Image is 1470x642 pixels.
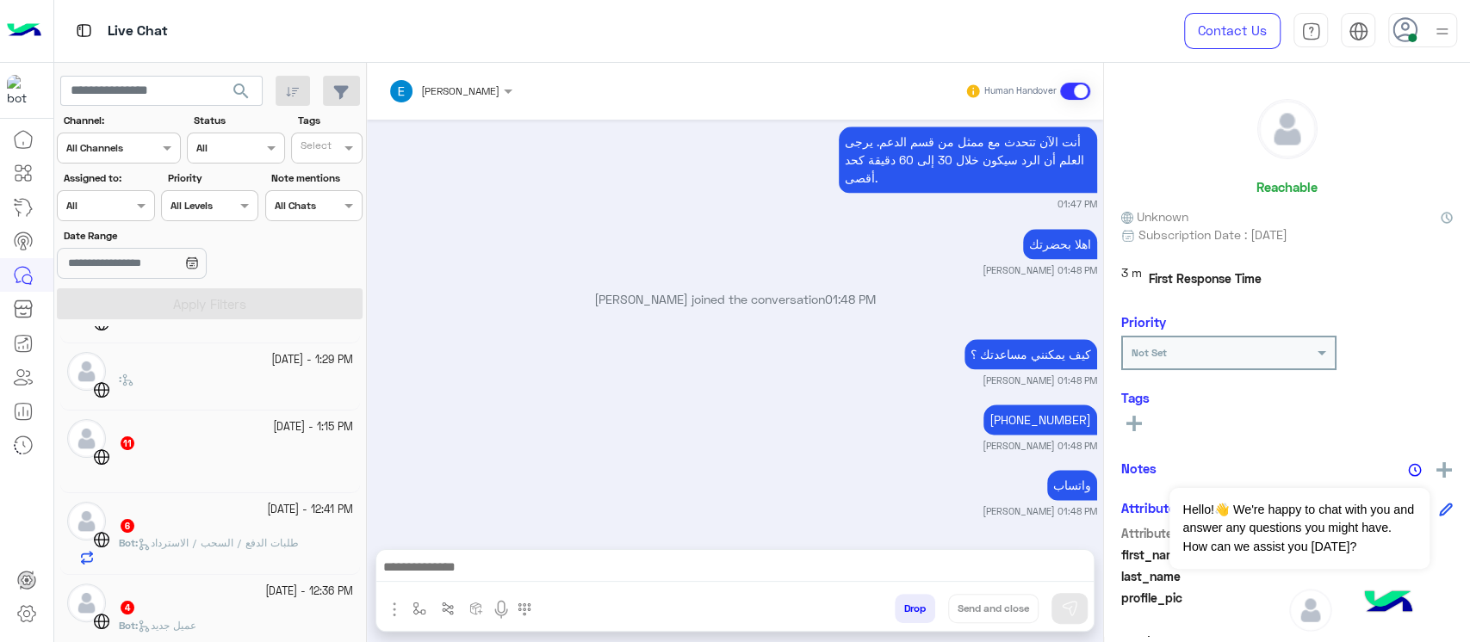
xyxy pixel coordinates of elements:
img: defaultAdmin.png [67,419,106,458]
img: WebChat [93,531,110,548]
span: 11 [121,436,134,450]
h6: Tags [1121,390,1453,405]
img: send attachment [384,599,405,620]
small: [PERSON_NAME] 01:48 PM [983,263,1097,277]
img: send voice note [491,599,512,620]
img: send message [1061,600,1078,617]
span: 6 [121,519,134,533]
img: make a call [518,602,531,616]
button: Trigger scenario [434,594,462,622]
img: defaultAdmin.png [1289,589,1332,632]
button: select flow [406,594,434,622]
small: [PERSON_NAME] 01:48 PM [983,373,1097,387]
p: 12/10/2025, 1:48 PM [1047,470,1097,500]
img: tab [1301,22,1321,41]
span: 3 m [1121,263,1142,294]
b: : [119,619,138,632]
button: Apply Filters [57,288,363,319]
label: Tags [298,113,361,128]
span: Attribute Name [1121,524,1286,542]
span: Hello!👋 We're happy to chat with you and answer any questions you might have. How can we assist y... [1169,488,1429,569]
span: profile_pic [1121,589,1286,628]
h6: Reachable [1256,179,1318,194]
span: last_name [1121,567,1286,585]
span: عميل جديد [138,619,196,632]
button: Drop [895,594,935,623]
p: 12/10/2025, 1:48 PM [964,339,1097,369]
div: Select [298,138,332,157]
small: [DATE] - 12:36 PM [265,583,353,600]
img: defaultAdmin.png [67,352,106,391]
a: tab [1293,13,1328,49]
span: Bot [119,619,135,632]
img: create order [469,602,483,615]
img: add [1436,462,1452,478]
p: Live Chat [108,20,168,43]
a: Contact Us [1184,13,1281,49]
small: [DATE] - 1:15 PM [273,419,353,435]
img: WebChat [93,381,110,398]
b: : [119,536,138,549]
p: 12/10/2025, 1:47 PM [839,127,1097,193]
small: [PERSON_NAME] 01:48 PM [983,504,1097,518]
small: Human Handover [984,84,1057,98]
label: Priority [168,170,257,186]
label: Status [194,113,282,128]
p: [PERSON_NAME] joined the conversation [374,290,1097,308]
span: first_name [1121,546,1286,564]
p: 12/10/2025, 1:48 PM [1023,229,1097,259]
span: 4 [121,601,134,614]
img: defaultAdmin.png [67,583,106,622]
img: defaultAdmin.png [67,502,106,540]
span: 01:48 PM [825,292,876,306]
button: create order [462,594,491,622]
span: طلبات الدفع / السحب / الاسترداد [138,536,299,549]
label: Note mentions [271,170,360,186]
img: WebChat [93,448,110,466]
span: First Response Time [1149,269,1262,287]
small: [DATE] - 1:29 PM [271,352,353,368]
small: [DATE] - 12:41 PM [267,502,353,518]
span: Subscription Date : [DATE] [1138,225,1287,244]
img: Logo [7,13,41,49]
small: 01:47 PM [1058,197,1097,211]
label: Date Range [64,228,257,244]
img: Trigger scenario [441,602,455,615]
label: Channel: [64,113,179,128]
span: [PERSON_NAME] [421,84,499,97]
img: tab [73,20,95,41]
img: select flow [412,602,426,615]
h6: Priority [1121,314,1166,330]
h6: Notes [1121,460,1157,476]
b: : [119,372,121,385]
span: Unknown [1121,207,1188,225]
span: search [231,81,251,102]
button: search [220,76,263,113]
span: Bot [119,536,135,549]
img: hulul-logo.png [1358,573,1418,633]
img: WebChat [93,613,110,630]
p: 12/10/2025, 1:48 PM [983,404,1097,435]
small: [PERSON_NAME] 01:48 PM [983,439,1097,453]
img: 171468393613305 [7,75,38,106]
img: tab [1349,22,1368,41]
label: Assigned to: [64,170,152,186]
img: profile [1431,21,1453,42]
button: Send and close [948,594,1039,623]
img: defaultAdmin.png [1258,100,1317,158]
h6: Attributes [1121,500,1182,515]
